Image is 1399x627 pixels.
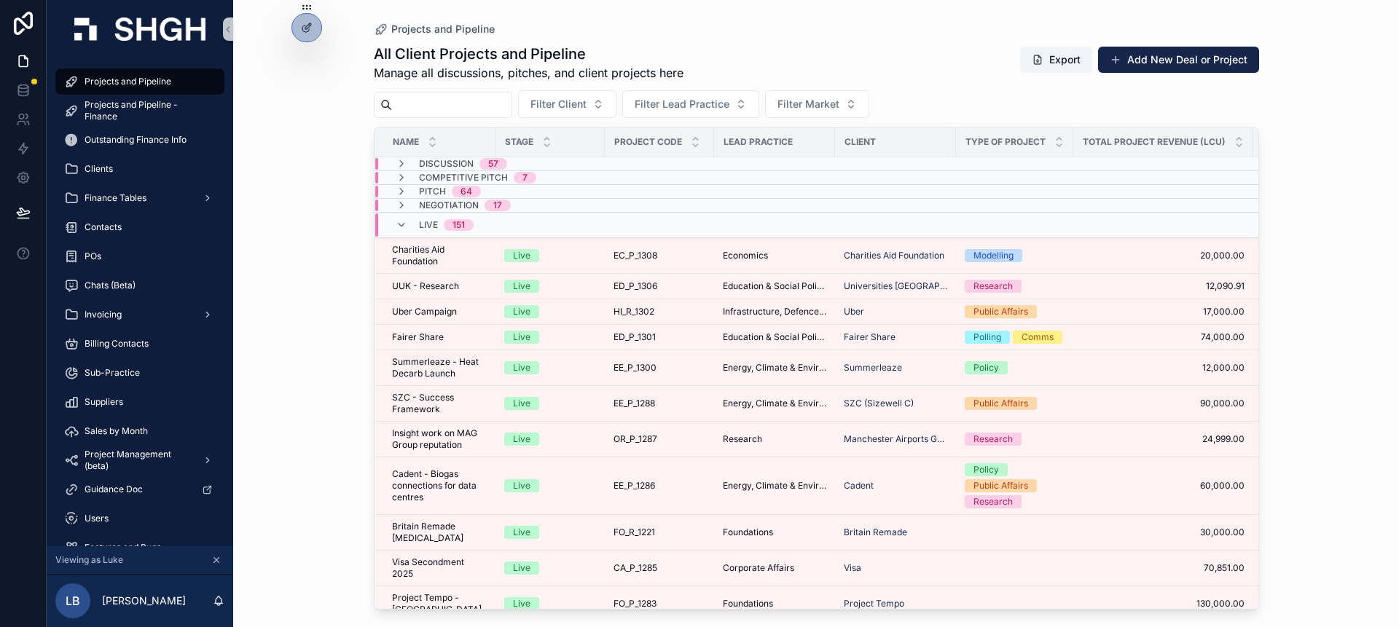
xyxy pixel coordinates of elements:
span: Invoicing [85,309,122,320]
span: Features and Bugs [85,542,161,553]
a: Universities [GEOGRAPHIC_DATA] [844,280,947,292]
span: Filter Client [530,97,587,111]
a: Guidance Doc [55,476,224,502]
span: Pitch [419,186,446,197]
a: EE_P_1288 [614,398,705,409]
a: Project Management (beta) [55,447,224,473]
span: Uber Campaign [392,306,457,318]
div: Live [513,479,530,492]
span: Filter Market [777,97,839,111]
a: Contacts [55,214,224,240]
a: Education & Social Policy [723,331,826,343]
a: Manchester Airports Group [844,433,947,445]
a: Live [504,526,596,539]
div: Live [513,561,530,575]
a: UUK - Research [392,280,487,292]
div: Public Affairs [973,305,1028,318]
a: Sub-Practice [55,360,224,386]
span: FO_R_1221 [614,527,655,538]
div: Live [513,597,530,610]
a: Public Affairs [965,305,1065,318]
button: Select Button [622,90,759,118]
a: Energy, Climate & Environment [723,480,826,492]
a: 60,000.00 [1082,480,1245,492]
a: Live [504,561,596,575]
span: Economics [723,250,768,261]
a: ED_P_1301 [614,331,705,343]
span: Foundations [723,598,773,610]
div: Live [513,331,530,344]
a: 130,000.00 [1082,598,1245,610]
a: Finance Tables [55,185,224,211]
span: Summerleaze - Heat Decarb Launch [392,356,487,379]
div: Live [513,305,530,318]
a: Visa [844,562,861,574]
a: Features and Bugs [55,535,224,561]
span: Project Code [614,136,682,148]
span: Type of Project [965,136,1046,148]
a: SZC - Success Framework [392,392,487,415]
span: Contacts [85,221,122,233]
span: Cadent [844,480,874,492]
a: PolicyPublic AffairsResearch [965,463,1065,508]
a: Corporate Affairs [723,562,826,574]
a: Live [504,331,596,344]
a: 74,000.00 [1082,331,1245,343]
a: Fairer Share [844,331,947,343]
span: Total Project Revenue (LCU) [1083,136,1226,148]
span: Project Management (beta) [85,449,191,472]
span: 24,999.00 [1082,433,1245,445]
a: 70,851.00 [1082,562,1245,574]
a: Britain Remade [MEDICAL_DATA] [392,521,487,544]
span: Lead Practice [724,136,793,148]
div: Research [973,433,1013,446]
a: Insight work on MAG Group reputation [392,427,487,451]
button: Export [1020,47,1092,73]
span: Negotiation [419,200,479,211]
a: 20,000.00 [1082,250,1245,261]
a: Project Tempo [844,598,904,610]
span: Foundations [723,527,773,538]
span: Fairer Share [392,331,444,343]
a: Invoicing [55,301,224,328]
div: Live [513,361,530,374]
span: Viewing as Luke [55,554,123,566]
a: Britain Remade [844,527,907,538]
span: OR_P_1287 [614,433,657,445]
span: Projects and Pipeline [391,22,495,36]
span: EE_P_1300 [614,362,657,374]
span: Stage [505,136,533,148]
span: Education & Social Policy [723,280,826,292]
a: Foundations [723,598,826,610]
a: Sales by Month [55,418,224,444]
span: Manage all discussions, pitches, and client projects here [374,64,683,82]
a: FO_P_1283 [614,598,705,610]
a: Project Tempo - [GEOGRAPHIC_DATA] [392,592,487,615]
div: Research [973,280,1013,293]
div: Research [973,495,1013,508]
a: Charities Aid Foundation [844,250,944,261]
a: Visa Secondment 2025 [392,556,487,580]
span: Users [85,513,109,524]
div: Policy [973,463,999,476]
a: Live [504,597,596,610]
span: 90,000.00 [1082,398,1245,409]
a: SZC (Sizewell C) [844,398,947,409]
span: Outstanding Finance Info [85,134,187,146]
a: Add New Deal or Project [1098,47,1259,73]
a: Chats (Beta) [55,272,224,299]
a: Policy [965,361,1065,374]
span: Projects and Pipeline [85,76,171,87]
a: Live [504,479,596,492]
